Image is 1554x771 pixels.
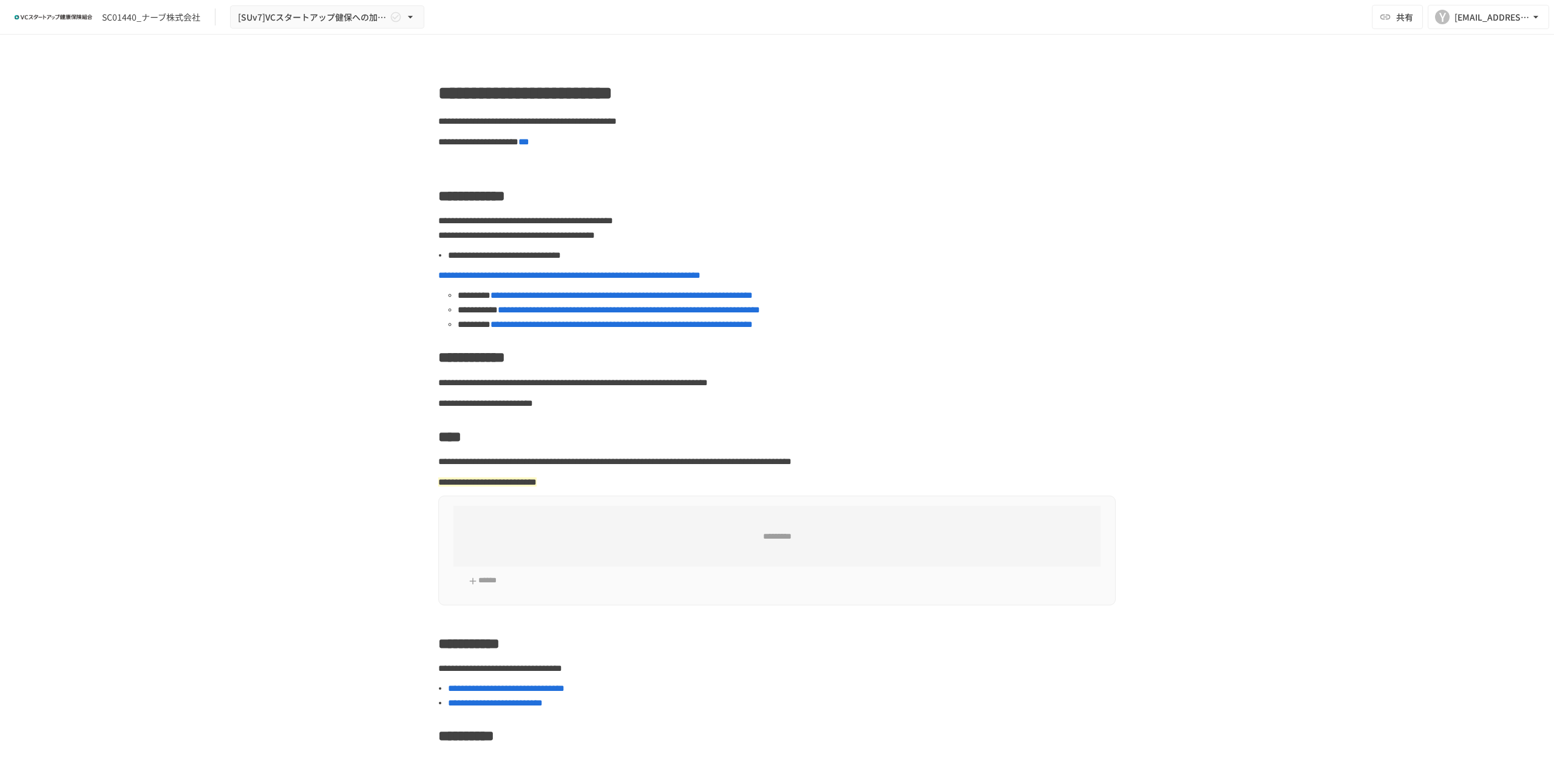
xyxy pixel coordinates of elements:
div: [EMAIL_ADDRESS][DOMAIN_NAME] [1454,10,1530,25]
button: 共有 [1372,5,1423,29]
div: Y [1435,10,1450,24]
div: SC01440_ナーブ株式会社 [102,11,200,24]
button: Y[EMAIL_ADDRESS][DOMAIN_NAME] [1428,5,1549,29]
img: ZDfHsVrhrXUoWEWGWYf8C4Fv4dEjYTEDCNvmL73B7ox [15,7,92,27]
span: 共有 [1396,10,1413,24]
button: [SUv7]VCスタートアップ健保への加入申請手続き [230,5,424,29]
span: [SUv7]VCスタートアップ健保への加入申請手続き [238,10,387,25]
